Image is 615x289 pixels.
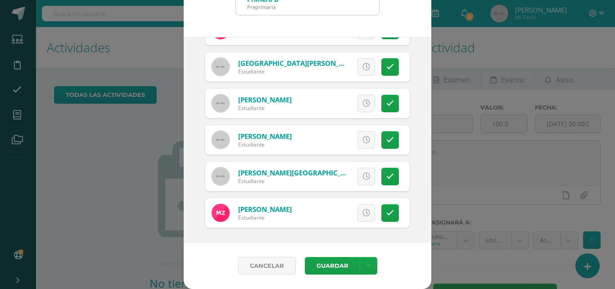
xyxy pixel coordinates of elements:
div: Estudiante [238,68,346,75]
img: 60x60 [212,131,230,149]
a: [PERSON_NAME][GEOGRAPHIC_DATA] [238,168,361,177]
a: [PERSON_NAME] [238,205,292,214]
a: [PERSON_NAME] [238,132,292,141]
a: [GEOGRAPHIC_DATA][PERSON_NAME] [238,59,361,68]
img: 60x60 [212,94,230,112]
a: Cancelar [238,257,296,275]
div: Estudiante [238,141,292,148]
div: Estudiante [238,214,292,221]
div: Preprimaria [247,4,278,10]
img: 60x60 [212,58,230,76]
div: Estudiante [238,104,292,112]
img: 60x60 [212,167,230,185]
img: dc27abd7c3755c3952a04e95ad32e8d5.png [212,204,230,222]
div: Estudiante [238,177,346,185]
a: [PERSON_NAME] [238,95,292,104]
button: Guardar [305,257,360,275]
